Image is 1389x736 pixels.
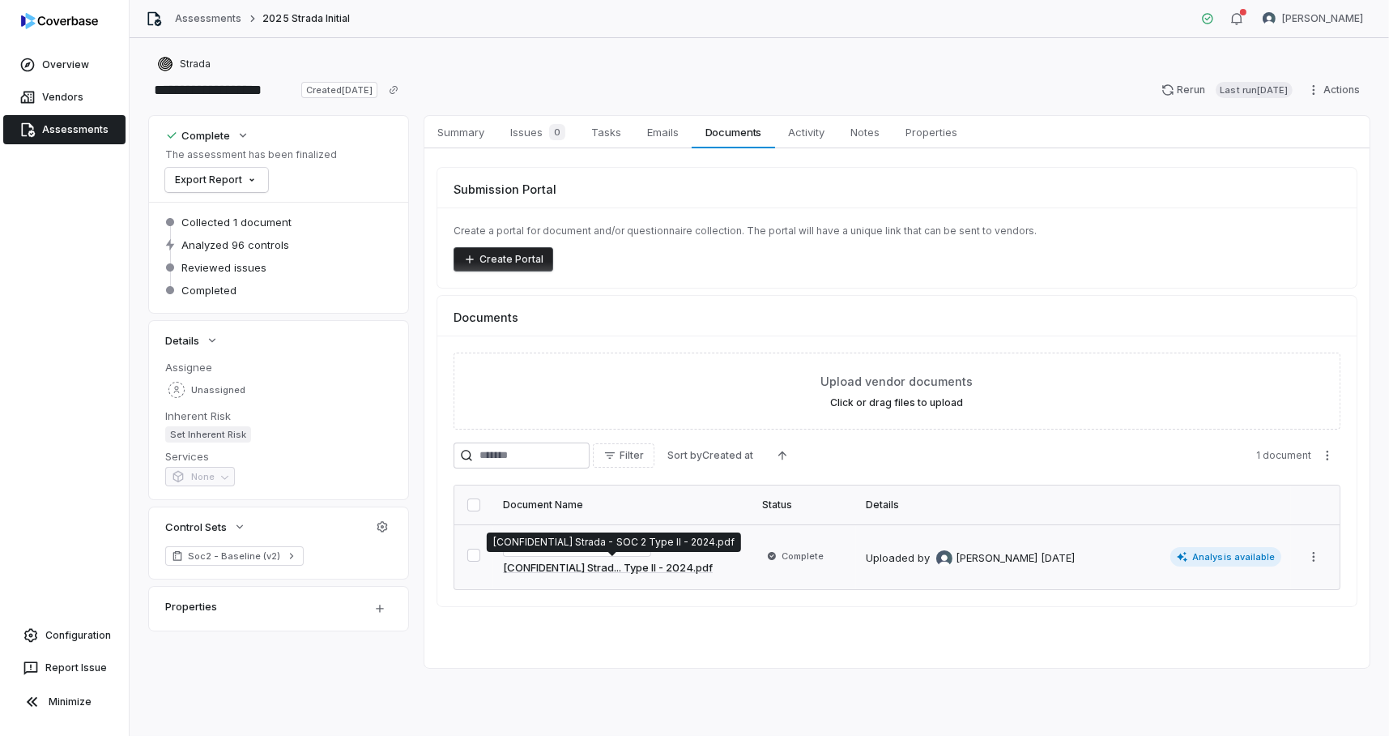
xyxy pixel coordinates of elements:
[3,115,126,144] a: Assessments
[831,396,964,409] label: Click or drag files to upload
[45,629,111,642] span: Configuration
[191,384,245,396] span: Unassigned
[379,75,408,105] button: Copy link
[454,247,553,272] button: Create Portal
[454,181,556,198] span: Submission Portal
[1253,6,1373,31] button: Shaun Angley avatar[PERSON_NAME]
[175,12,241,25] a: Assessments
[165,128,230,143] div: Complete
[1152,78,1302,102] button: RerunLast run[DATE]
[42,58,89,71] span: Overview
[658,443,763,468] button: Sort byCreated at
[821,373,974,390] span: Upload vendor documents
[165,148,337,161] p: The assessment has been finalized
[181,283,236,297] span: Completed
[1216,82,1293,98] span: Last run [DATE]
[6,686,122,718] button: Minimize
[6,653,122,683] button: Report Issue
[181,260,266,275] span: Reviewed issues
[165,168,268,192] button: Export Report
[6,621,122,650] a: Configuration
[493,536,735,549] p: [CONFIDENTIAL] Strada - SOC 2 Type II - 2024.pdf
[165,546,304,566] a: Soc2 - Baseline (v2)
[181,237,289,252] span: Analyzed 96 controls
[454,309,518,326] span: Documents
[936,550,952,567] img: Shaun Angley avatar
[866,550,1075,567] div: Uploaded
[1256,449,1311,462] span: 1 document
[3,83,126,112] a: Vendors
[918,550,1037,567] div: by
[1314,443,1340,468] button: More actions
[160,512,251,541] button: Control Sets
[165,333,199,348] span: Details
[782,122,831,143] span: Activity
[165,360,392,374] dt: Assignee
[844,122,886,143] span: Notes
[1302,78,1370,102] button: Actions
[503,560,713,576] a: [CONFIDENTIAL] Strad... Type II - 2024.pdf
[766,443,799,468] button: Ascending
[776,449,789,462] svg: Ascending
[585,122,628,143] span: Tasks
[165,426,251,443] span: Set Inherent Risk
[181,215,292,229] span: Collected 1 document
[49,695,92,708] span: Minimize
[1263,12,1276,25] img: Shaun Angley avatar
[866,499,1281,511] div: Details
[641,122,685,143] span: Emails
[21,13,98,29] img: logo-D7KZi-bG.svg
[301,82,377,98] span: Created [DATE]
[188,550,281,563] span: Soc2 - Baseline (v2)
[782,550,824,563] span: Complete
[549,124,565,140] span: 0
[454,225,1340,237] p: Create a portal for document and/or questionnaire collection. The portal will have a unique link ...
[431,122,491,143] span: Summary
[165,520,227,534] span: Control Sets
[1170,547,1282,567] span: Analysis available
[1041,550,1075,567] div: [DATE]
[1301,545,1327,569] button: More actions
[762,499,846,511] div: Status
[3,50,126,79] a: Overview
[42,91,83,104] span: Vendors
[699,122,769,143] span: Documents
[262,12,350,25] span: 2025 Strada Initial
[160,121,254,150] button: Complete
[42,123,109,136] span: Assessments
[165,409,392,423] dt: Inherent Risk
[180,58,211,71] span: Strada
[1282,12,1363,25] span: [PERSON_NAME]
[160,326,224,355] button: Details
[956,550,1037,567] span: [PERSON_NAME]
[165,449,392,464] dt: Services
[152,49,215,79] button: https://getstrada.com/Strada
[620,449,644,462] span: Filter
[504,121,572,143] span: Issues
[593,443,654,468] button: Filter
[899,122,964,143] span: Properties
[503,499,743,511] div: Document Name
[45,661,107,674] span: Report Issue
